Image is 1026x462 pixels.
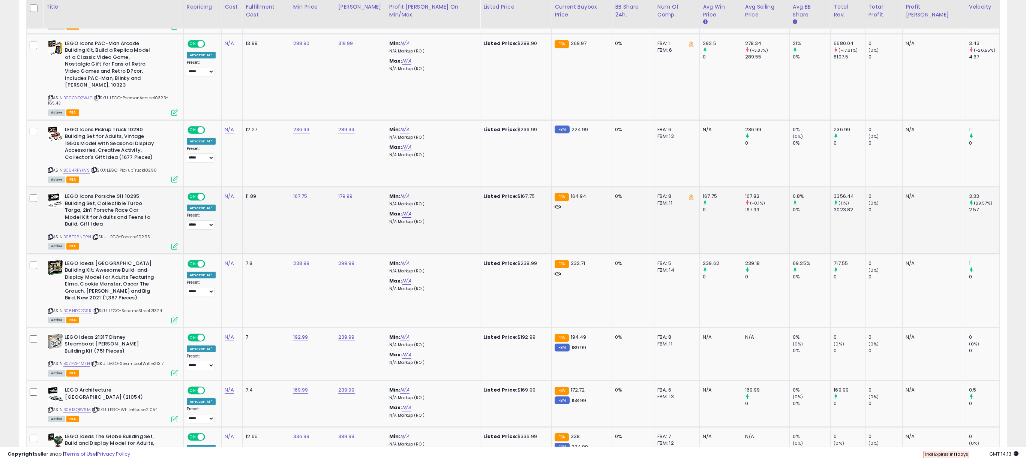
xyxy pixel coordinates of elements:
div: 2.57 [969,206,999,213]
span: ON [188,387,198,394]
div: N/A [906,334,960,341]
div: 0% [793,140,830,147]
a: N/A [400,333,409,341]
small: FBM [555,126,569,133]
small: (29.57%) [974,200,992,206]
a: 169.99 [293,386,308,394]
b: Min: [389,126,400,133]
b: Max: [389,144,402,151]
div: Listed Price [483,3,548,11]
a: N/A [402,277,411,285]
p: N/A Markup (ROI) [389,360,474,365]
p: N/A Markup (ROI) [389,66,474,72]
div: 0 [969,140,999,147]
div: 0 [868,54,903,60]
small: FBM [555,396,569,404]
div: 236.99 [834,126,865,133]
div: 239.62 [703,260,742,267]
div: 0 [969,347,999,354]
span: ON [188,40,198,47]
small: (0%) [793,133,803,139]
div: 0 [868,193,903,200]
div: 13.99 [246,40,284,47]
b: Listed Price: [483,333,517,341]
div: Total Rev. [834,3,862,19]
div: 0 [868,260,903,267]
span: 338 [571,433,580,440]
span: All listings currently available for purchase on Amazon [48,109,65,116]
span: All listings currently available for purchase on Amazon [48,416,65,422]
b: Listed Price: [483,386,517,393]
a: N/A [402,210,411,218]
div: 11.89 [246,193,284,200]
div: Avg BB Share [793,3,827,19]
span: 194.49 [571,333,586,341]
div: 21% [793,40,830,47]
small: (0%) [793,394,803,400]
div: 292.5 [703,40,742,47]
div: 12.65 [246,433,284,440]
div: BB Share 24h. [615,3,651,19]
a: N/A [402,57,411,65]
p: N/A Markup (ROI) [389,202,474,207]
div: Total Profit [868,3,900,19]
span: 189.99 [571,344,586,351]
div: 0 [969,334,999,341]
div: FBM: 11 [657,200,694,206]
b: Min: [389,333,400,341]
small: (0%) [868,47,879,53]
span: FBA [66,176,79,183]
div: 0 [868,126,903,133]
span: 269.97 [571,40,587,47]
div: 0 [834,400,865,407]
small: FBA [555,40,568,48]
p: N/A Markup (ROI) [389,269,474,274]
span: All listings currently available for purchase on Amazon [48,370,65,377]
div: 0 [868,274,903,280]
b: Max: [389,351,402,358]
span: FBA [66,416,79,422]
div: N/A [703,126,736,133]
div: N/A [906,40,960,47]
div: 0% [793,334,830,341]
b: Min: [389,260,400,267]
b: Max: [389,404,402,411]
a: B08NFC2GSR [63,308,91,314]
span: | SKU: LEGO-PickupTruck10290 [91,167,157,173]
div: 0% [793,54,830,60]
div: 7.4 [246,387,284,393]
span: OFF [204,260,216,267]
div: FBM: 13 [657,393,694,400]
b: LEGO Icons PAC-Man Arcade Building Kit, Build a Replica Model of a Classic Video Game, Nostalgic ... [65,40,156,91]
div: 4.67 [969,54,999,60]
img: 51OAs2qyCIL._SL40_.jpg [48,334,63,349]
div: 169.99 [745,387,789,393]
a: N/A [402,144,411,151]
div: 717.55 [834,260,865,267]
div: 7 [246,334,284,341]
div: 0 [868,347,903,354]
span: OFF [204,387,216,394]
div: FBA: 6 [657,126,694,133]
div: 0 [745,274,789,280]
div: Amazon AI * [187,52,216,58]
div: Cost [225,3,239,11]
div: FBM: 13 [657,133,694,140]
div: 1 [969,126,999,133]
b: Listed Price: [483,193,517,200]
a: N/A [225,126,234,133]
div: $288.90 [483,40,546,47]
small: Avg Win Price. [703,19,707,25]
div: 6680.04 [834,40,865,47]
div: N/A [703,387,736,393]
a: N/A [225,193,234,200]
div: 236.99 [745,126,789,133]
small: Avg BB Share. [793,19,797,25]
div: 0% [615,126,648,133]
p: N/A Markup (ROI) [389,413,474,418]
div: 0% [793,274,830,280]
b: LEGO Architecture [GEOGRAPHIC_DATA] (21054) [65,387,156,402]
span: | SKU: LEGO-SteamboatWillie21317 [91,360,164,366]
span: All listings currently available for purchase on Amazon [48,243,65,250]
div: Amazon AI * [187,345,216,352]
